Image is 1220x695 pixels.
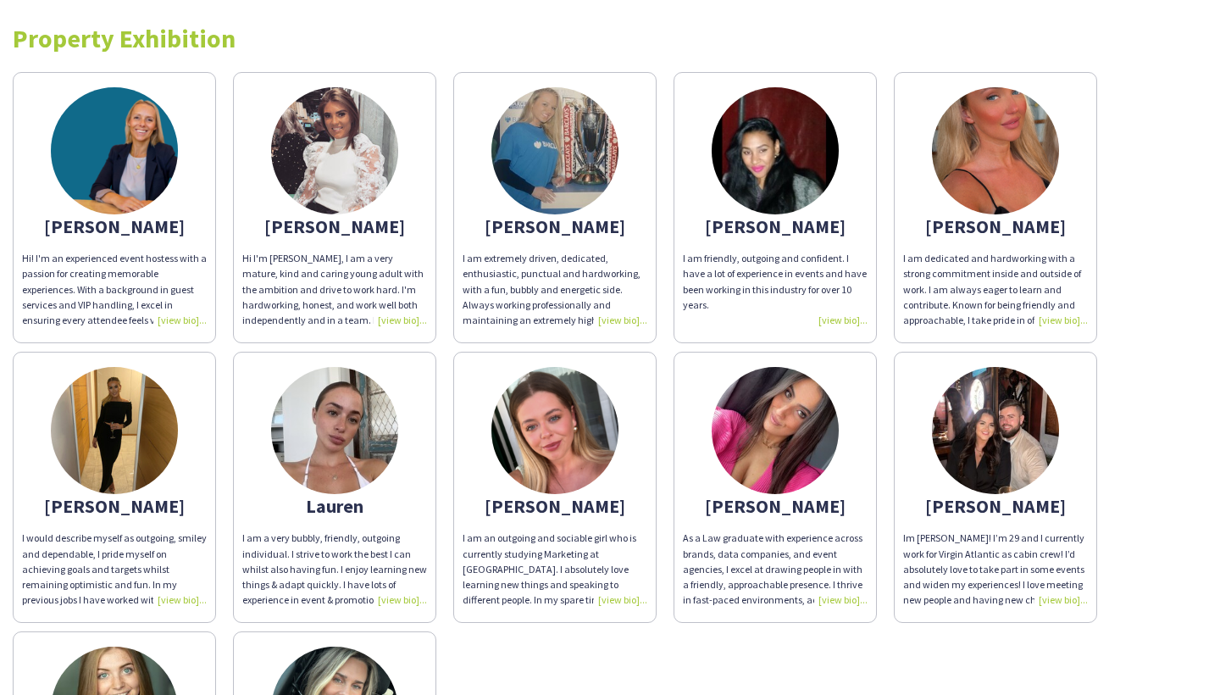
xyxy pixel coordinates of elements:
div: As a Law graduate with experience across brands, data companies, and event agencies, I excel at d... [683,531,868,608]
div: I am friendly, outgoing and confident. I have a lot of experience in events and have been working... [683,251,868,328]
img: thumb-667ae4f2d8cf3.jpeg [712,367,839,494]
img: thumb-667c5a1a53d01.jpeg [51,367,178,494]
div: Hi! I'm an experienced event hostess with a passion for creating memorable experiences. With a ba... [22,251,207,328]
div: [PERSON_NAME] [463,219,647,234]
div: I am an outgoing and sociable girl who is currently studying Marketing at [GEOGRAPHIC_DATA]. I ab... [463,531,647,608]
div: [PERSON_NAME] [22,498,207,514]
div: I am a very bubbly, friendly, outgoing individual. I strive to work the best I can whilst also ha... [242,531,427,608]
div: I would describe myself as outgoing, smiley and dependable, I pride myself on achieving goals and... [22,531,207,608]
div: [PERSON_NAME] [903,498,1088,514]
div: [PERSON_NAME] [463,498,647,514]
img: thumb-65ce2cce71f1b.jpeg [271,87,398,214]
div: Lauren [242,498,427,514]
div: Im [PERSON_NAME]! I’m 29 and I currently work for Virgin Atlantic as cabin crew! I’d absolutely l... [903,531,1088,608]
img: thumb-62658ed7bfa61.jpeg [491,87,618,214]
div: Property Exhibition [13,25,1207,51]
div: I am extremely driven, dedicated, enthusiastic, punctual and hardworking, with a fun, bubbly and ... [463,251,647,328]
div: I am dedicated and hardworking with a strong commitment inside and outside of work. I am always e... [903,251,1088,328]
div: Hi I'm [PERSON_NAME], I am a very mature, kind and caring young adult with the ambition and drive... [242,251,427,328]
img: thumb-674066ba3e5c1.png [491,367,618,494]
div: [PERSON_NAME] [242,219,427,234]
img: thumb-679a909b8b0f2.jpeg [932,367,1059,494]
div: [PERSON_NAME] [903,219,1088,234]
img: thumb-66336ab2b0bb5.png [51,87,178,214]
img: thumb-63987e16599eb.jpeg [712,87,839,214]
div: [PERSON_NAME] [683,498,868,514]
div: [PERSON_NAME] [683,219,868,234]
div: [PERSON_NAME] [22,219,207,234]
img: thumb-6659bf50b24dd.jpeg [271,367,398,494]
img: thumb-67853026820db.png [932,87,1059,214]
